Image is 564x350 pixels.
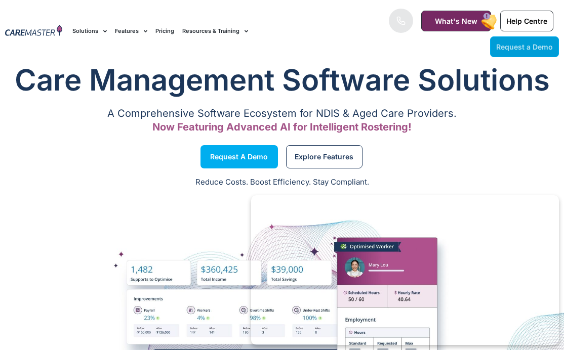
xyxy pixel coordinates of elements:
a: Solutions [72,14,107,48]
a: Help Centre [500,11,553,31]
a: Pricing [155,14,174,48]
a: Explore Features [286,145,362,168]
p: Reduce Costs. Boost Efficiency. Stay Compliant. [6,177,558,188]
a: Request a Demo [200,145,278,168]
a: What's New [421,11,491,31]
iframe: Popup CTA [251,195,559,345]
h1: Care Management Software Solutions [5,60,559,100]
span: What's New [435,17,477,25]
p: A Comprehensive Software Ecosystem for NDIS & Aged Care Providers. [5,110,559,117]
span: Request a Demo [496,42,553,51]
img: CareMaster Logo [5,25,62,37]
span: Help Centre [506,17,547,25]
a: Features [115,14,147,48]
span: Now Featuring Advanced AI for Intelligent Rostering! [152,121,412,133]
nav: Menu [72,14,359,48]
a: Request a Demo [490,36,559,57]
span: Explore Features [295,154,353,159]
a: Resources & Training [182,14,248,48]
span: Request a Demo [210,154,268,159]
